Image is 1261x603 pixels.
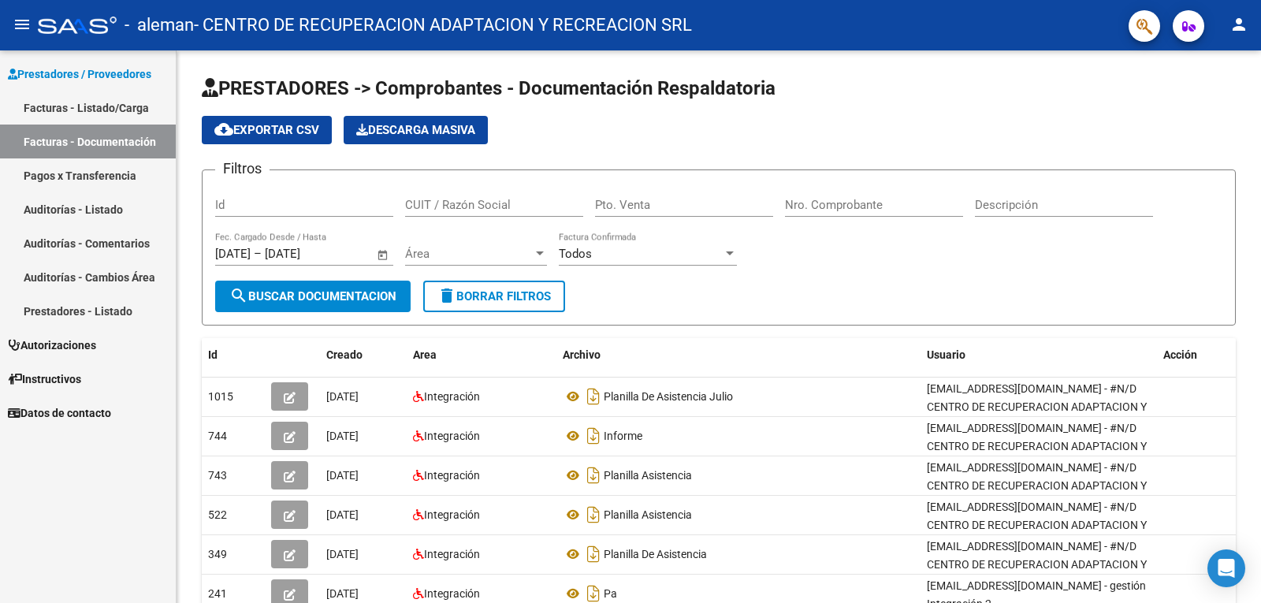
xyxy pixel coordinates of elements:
[424,587,480,600] span: Integración
[8,404,111,422] span: Datos de contacto
[927,348,965,361] span: Usuario
[407,338,556,372] datatable-header-cell: Area
[374,246,392,264] button: Open calendar
[604,390,733,403] span: Planilla De Asistencia Julio
[423,281,565,312] button: Borrar Filtros
[424,469,480,482] span: Integración
[927,422,1147,471] span: [EMAIL_ADDRESS][DOMAIN_NAME] - #N/D CENTRO DE RECUPERACION ADAPTACION Y RECREACION SRL
[208,390,233,403] span: 1015
[604,469,692,482] span: Planilla Asistencia
[214,120,233,139] mat-icon: cloud_download
[194,8,692,43] span: - CENTRO DE RECUPERACION ADAPTACION Y RECREACION SRL
[604,548,707,560] span: Planilla De Asistencia
[229,286,248,305] mat-icon: search
[208,548,227,560] span: 349
[927,501,1147,549] span: [EMAIL_ADDRESS][DOMAIN_NAME] - #N/D CENTRO DE RECUPERACION ADAPTACION Y RECREACION SRL
[202,77,776,99] span: PRESTADORES -> Comprobantes - Documentación Respaldatoria
[604,587,617,600] span: Pa
[583,384,604,409] i: Descargar documento
[8,370,81,388] span: Instructivos
[583,463,604,488] i: Descargar documento
[208,587,227,600] span: 241
[208,430,227,442] span: 744
[344,116,488,144] app-download-masive: Descarga masiva de comprobantes (adjuntos)
[437,289,551,303] span: Borrar Filtros
[344,116,488,144] button: Descarga Masiva
[215,281,411,312] button: Buscar Documentacion
[326,587,359,600] span: [DATE]
[208,508,227,521] span: 522
[927,540,1147,589] span: [EMAIL_ADDRESS][DOMAIN_NAME] - #N/D CENTRO DE RECUPERACION ADAPTACION Y RECREACION SRL
[8,337,96,354] span: Autorizaciones
[437,286,456,305] mat-icon: delete
[214,123,319,137] span: Exportar CSV
[8,65,151,83] span: Prestadores / Proveedores
[254,247,262,261] span: –
[921,338,1157,372] datatable-header-cell: Usuario
[424,390,480,403] span: Integración
[583,542,604,567] i: Descargar documento
[326,548,359,560] span: [DATE]
[326,469,359,482] span: [DATE]
[202,338,265,372] datatable-header-cell: Id
[405,247,533,261] span: Área
[413,348,437,361] span: Area
[229,289,396,303] span: Buscar Documentacion
[356,123,475,137] span: Descarga Masiva
[208,469,227,482] span: 743
[1157,338,1236,372] datatable-header-cell: Acción
[583,502,604,527] i: Descargar documento
[326,348,363,361] span: Creado
[424,548,480,560] span: Integración
[125,8,194,43] span: - aleman
[265,247,341,261] input: End date
[326,508,359,521] span: [DATE]
[13,15,32,34] mat-icon: menu
[215,247,251,261] input: Start date
[326,430,359,442] span: [DATE]
[604,508,692,521] span: Planilla Asistencia
[202,116,332,144] button: Exportar CSV
[320,338,407,372] datatable-header-cell: Creado
[215,158,270,180] h3: Filtros
[1207,549,1245,587] div: Open Intercom Messenger
[927,382,1147,431] span: [EMAIL_ADDRESS][DOMAIN_NAME] - #N/D CENTRO DE RECUPERACION ADAPTACION Y RECREACION SRL
[1229,15,1248,34] mat-icon: person
[604,430,642,442] span: Informe
[563,348,601,361] span: Archivo
[424,430,480,442] span: Integración
[583,423,604,449] i: Descargar documento
[927,461,1147,510] span: [EMAIL_ADDRESS][DOMAIN_NAME] - #N/D CENTRO DE RECUPERACION ADAPTACION Y RECREACION SRL
[1163,348,1197,361] span: Acción
[556,338,921,372] datatable-header-cell: Archivo
[559,247,592,261] span: Todos
[424,508,480,521] span: Integración
[326,390,359,403] span: [DATE]
[208,348,218,361] span: Id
